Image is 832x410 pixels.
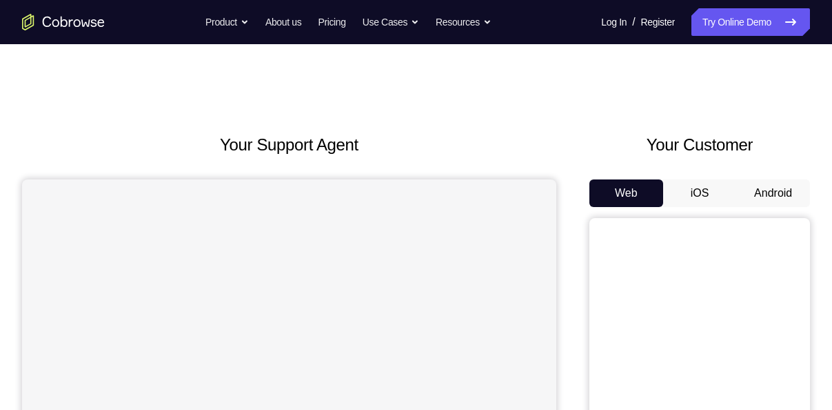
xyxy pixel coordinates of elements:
a: Go to the home page [22,14,105,30]
button: Use Cases [363,8,419,36]
button: iOS [663,179,737,207]
button: Android [736,179,810,207]
h2: Your Customer [589,133,810,157]
a: Register [641,8,675,36]
button: Product [205,8,249,36]
button: Web [589,179,663,207]
a: About us [265,8,301,36]
button: Resources [436,8,491,36]
a: Try Online Demo [691,8,810,36]
a: Log In [601,8,627,36]
a: Pricing [318,8,345,36]
h2: Your Support Agent [22,133,556,157]
span: / [632,14,635,30]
